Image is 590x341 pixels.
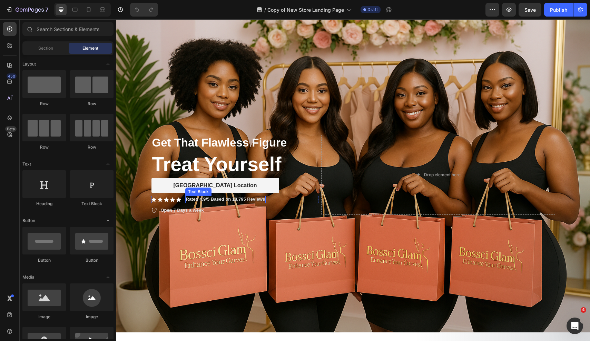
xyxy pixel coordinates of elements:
[70,101,114,107] div: Row
[22,22,114,36] input: Search Sections & Elements
[130,3,158,17] div: Undo/Redo
[524,7,536,13] span: Save
[367,7,378,13] span: Draft
[116,19,590,341] iframe: Design area
[22,161,31,167] span: Text
[38,45,53,51] span: Section
[70,201,114,207] div: Text Block
[102,215,114,226] span: Toggle open
[581,307,586,313] span: 4
[567,318,583,334] iframe: Intercom live chat
[5,126,17,132] div: Beta
[22,314,66,320] div: Image
[82,45,98,51] span: Element
[45,6,48,14] p: 7
[70,314,114,320] div: Image
[22,257,66,263] div: Button
[22,274,35,280] span: Media
[102,272,114,283] span: Toggle open
[22,144,66,150] div: Row
[102,59,114,70] span: Toggle open
[519,3,541,17] button: Save
[22,201,66,207] div: Heading
[550,6,567,13] div: Publish
[544,3,573,17] button: Publish
[264,6,266,13] span: /
[22,61,36,67] span: Layout
[22,218,35,224] span: Button
[102,159,114,170] span: Toggle open
[70,257,114,263] div: Button
[308,153,344,158] div: Drop element here
[7,73,17,79] div: 450
[267,6,344,13] span: Copy of New Store Landing Page
[3,3,51,17] button: 7
[22,101,66,107] div: Row
[70,144,114,150] div: Row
